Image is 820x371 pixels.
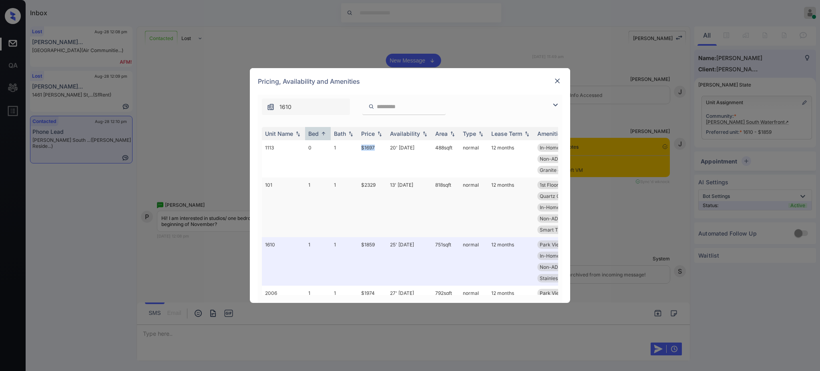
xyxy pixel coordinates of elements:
[368,103,374,110] img: icon-zuma
[540,290,563,296] span: Park View
[540,216,584,222] span: Non-ADA Accessi...
[432,140,460,177] td: 488 sqft
[540,193,580,199] span: Quartz Countert...
[305,286,331,334] td: 1
[387,237,432,286] td: 25' [DATE]
[347,131,355,137] img: sorting
[432,237,460,286] td: 751 sqft
[390,130,420,137] div: Availability
[279,103,291,111] span: 1610
[387,140,432,177] td: 20' [DATE]
[488,140,534,177] td: 12 months
[294,131,302,137] img: sorting
[305,237,331,286] td: 1
[320,131,328,137] img: sorting
[488,286,534,334] td: 12 months
[551,100,560,110] img: icon-zuma
[460,177,488,237] td: normal
[308,130,319,137] div: Bed
[488,237,534,286] td: 12 months
[460,140,488,177] td: normal
[376,131,384,137] img: sorting
[540,145,583,151] span: In-Home Washer ...
[358,286,387,334] td: $1974
[540,253,583,259] span: In-Home Washer ...
[262,140,305,177] td: 1113
[540,275,577,281] span: Stainless Steel...
[331,140,358,177] td: 1
[537,130,564,137] div: Amenities
[540,227,583,233] span: Smart Thermosta...
[305,140,331,177] td: 0
[477,131,485,137] img: sorting
[460,237,488,286] td: normal
[553,77,561,85] img: close
[265,130,293,137] div: Unit Name
[331,177,358,237] td: 1
[540,204,583,210] span: In-Home Washer ...
[262,177,305,237] td: 101
[334,130,346,137] div: Bath
[540,242,563,248] span: Park View
[432,177,460,237] td: 818 sqft
[421,131,429,137] img: sorting
[262,237,305,286] td: 1610
[331,237,358,286] td: 1
[540,182,559,188] span: 1st Floor
[387,286,432,334] td: 27' [DATE]
[540,167,579,173] span: Granite counter...
[358,237,387,286] td: $1859
[460,286,488,334] td: normal
[262,286,305,334] td: 2006
[387,177,432,237] td: 13' [DATE]
[305,177,331,237] td: 1
[523,131,531,137] img: sorting
[358,177,387,237] td: $2329
[432,286,460,334] td: 792 sqft
[435,130,448,137] div: Area
[331,286,358,334] td: 1
[540,264,584,270] span: Non-ADA Accessi...
[491,130,522,137] div: Lease Term
[267,103,275,111] img: icon-zuma
[361,130,375,137] div: Price
[463,130,476,137] div: Type
[358,140,387,177] td: $1697
[540,156,584,162] span: Non-ADA Accessi...
[448,131,456,137] img: sorting
[250,68,570,95] div: Pricing, Availability and Amenities
[488,177,534,237] td: 12 months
